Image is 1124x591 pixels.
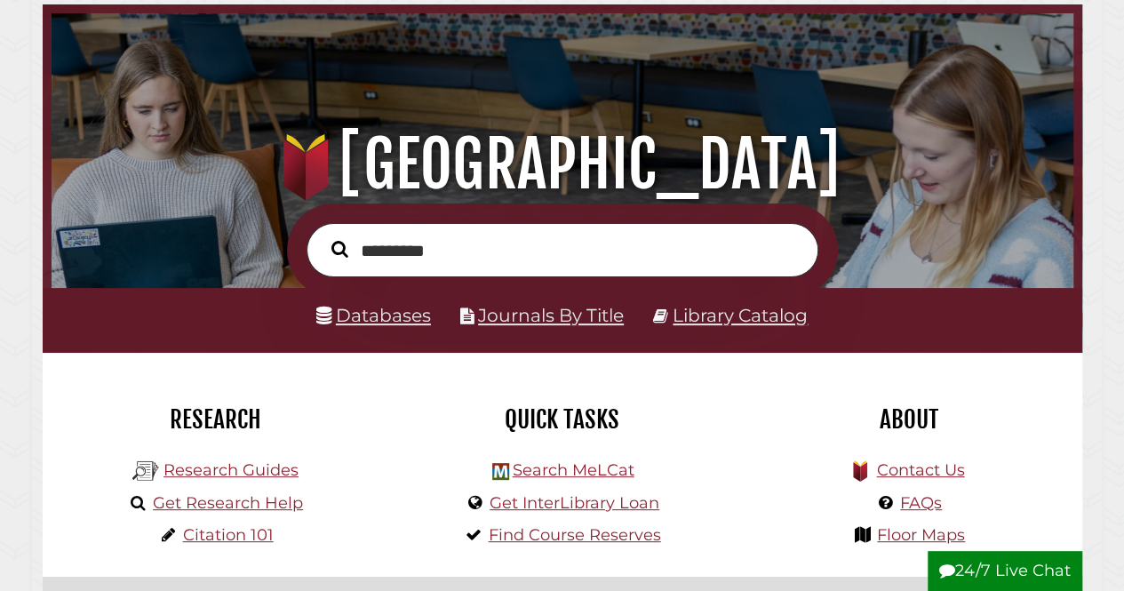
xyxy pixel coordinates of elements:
a: Get Research Help [153,493,303,513]
a: Search MeLCat [512,460,634,480]
a: Library Catalog [673,304,808,326]
a: Databases [316,304,431,326]
a: Research Guides [163,460,299,480]
img: Hekman Library Logo [132,458,159,484]
a: Journals By Title [478,304,624,326]
a: Contact Us [876,460,964,480]
a: Floor Maps [877,525,965,545]
h2: Quick Tasks [403,404,722,435]
a: FAQs [900,493,942,513]
a: Citation 101 [183,525,274,545]
i: Search [331,240,348,258]
button: Search [323,236,357,262]
a: Get InterLibrary Loan [490,493,659,513]
a: Find Course Reserves [489,525,661,545]
h2: About [749,404,1069,435]
h1: [GEOGRAPHIC_DATA] [68,125,1056,204]
img: Hekman Library Logo [492,463,509,480]
h2: Research [56,404,376,435]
